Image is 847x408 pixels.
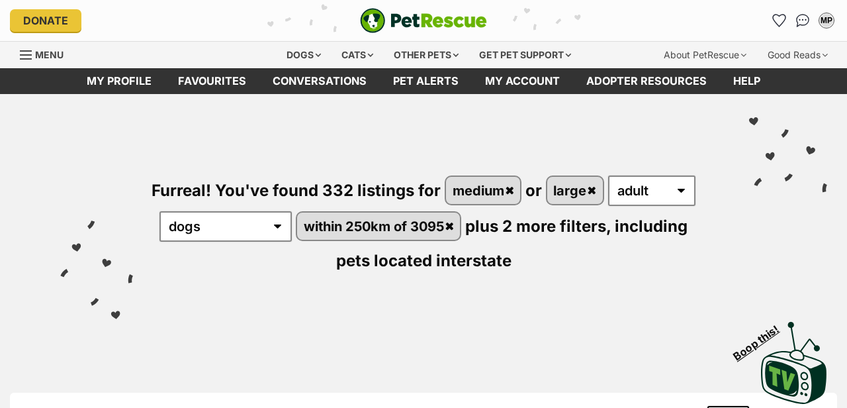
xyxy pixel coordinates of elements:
[792,10,813,31] a: Conversations
[654,42,756,68] div: About PetRescue
[360,8,487,33] a: PetRescue
[816,10,837,31] button: My account
[360,8,487,33] img: logo-e224e6f780fb5917bec1dbf3a21bbac754714ae5b6737aabdf751b685950b380.svg
[165,68,259,94] a: Favourites
[10,9,81,32] a: Donate
[277,42,330,68] div: Dogs
[297,213,460,240] a: within 250km of 3095
[525,181,542,200] span: or
[820,14,833,27] div: MP
[758,42,837,68] div: Good Reads
[768,10,837,31] ul: Account quick links
[768,10,789,31] a: Favourites
[731,315,792,362] span: Boop this!
[336,217,688,270] span: including pets located interstate
[152,181,441,200] span: Furreal! You've found 332 listings for
[384,42,468,68] div: Other pets
[720,68,774,94] a: Help
[20,42,73,66] a: Menu
[35,49,64,60] span: Menu
[73,68,165,94] a: My profile
[472,68,573,94] a: My account
[470,42,580,68] div: Get pet support
[259,68,380,94] a: conversations
[380,68,472,94] a: Pet alerts
[761,310,827,407] a: Boop this!
[465,217,611,236] span: plus 2 more filters,
[547,177,603,204] a: large
[761,322,827,404] img: PetRescue TV logo
[573,68,720,94] a: Adopter resources
[332,42,382,68] div: Cats
[446,177,520,204] a: medium
[796,14,810,27] img: chat-41dd97257d64d25036548639549fe6c8038ab92f7586957e7f3b1b290dea8141.svg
